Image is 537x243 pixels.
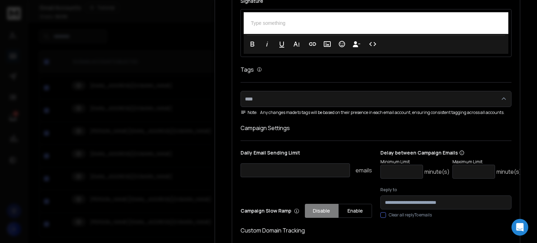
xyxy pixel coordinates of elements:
span: Note: [241,110,257,115]
h1: Campaign Settings [241,124,511,132]
button: Emoticons [335,37,349,51]
p: Daily Email Sending Limit [241,149,372,159]
h1: Tags [241,65,254,74]
button: Bold (Ctrl+B) [246,37,259,51]
button: Insert Unsubscribe Link [350,37,363,51]
p: Maximum Limit [452,159,522,165]
button: Underline (Ctrl+U) [275,37,288,51]
button: Code View [366,37,379,51]
p: minute(s) [496,167,522,176]
p: Minimum Limit [380,159,450,165]
button: Italic (Ctrl+I) [260,37,274,51]
label: Clear all replyTo emails [389,212,432,218]
label: Reply to [380,187,511,193]
p: Delay between Campaign Emails [380,149,522,156]
button: Disable [305,204,338,218]
h1: Custom Domain Tracking [241,226,511,235]
button: Enable [338,204,372,218]
div: Open Intercom Messenger [511,219,528,236]
p: Campaign Slow Ramp [241,207,299,214]
p: minute(s) [424,167,450,176]
button: More Text [290,37,303,51]
p: emails [356,166,372,174]
div: Any changes made to tags will be based on their presence in each email account, ensuring consiste... [241,110,511,115]
button: Insert Image (Ctrl+P) [321,37,334,51]
button: Insert Link (Ctrl+K) [306,37,319,51]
